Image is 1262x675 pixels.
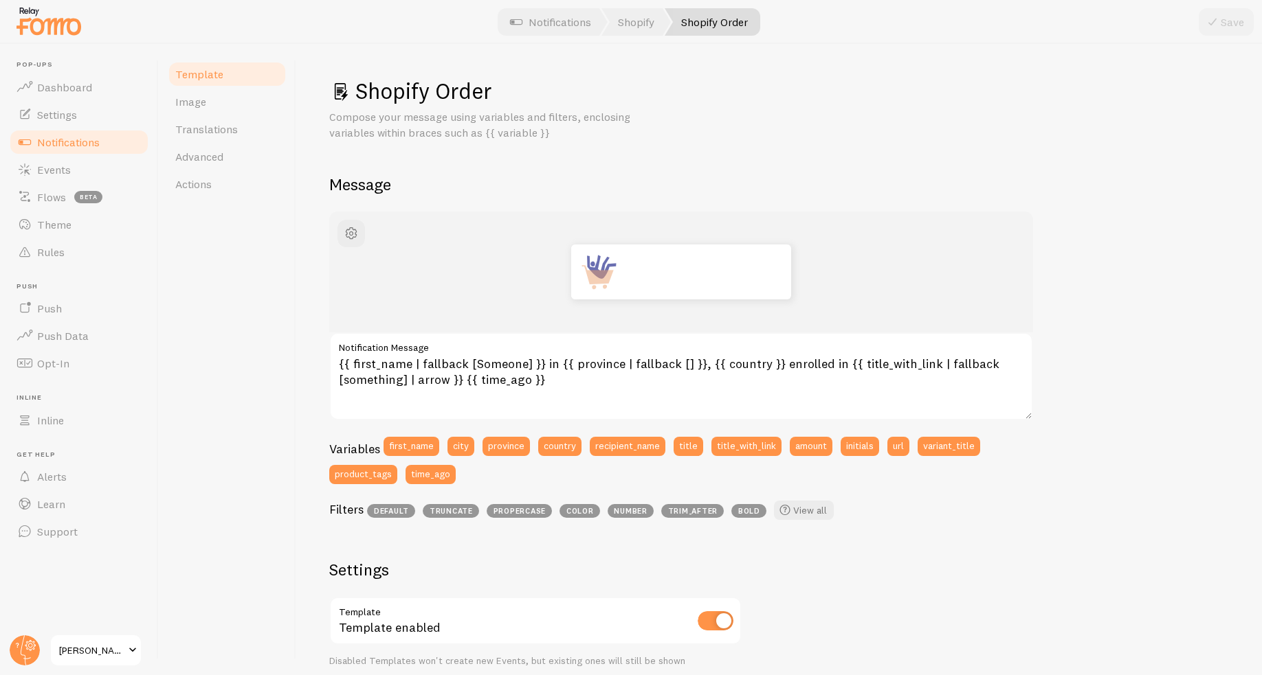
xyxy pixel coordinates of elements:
[37,470,67,483] span: Alerts
[8,518,150,545] a: Support
[8,238,150,266] a: Rules
[8,322,150,350] a: Push Data
[37,497,65,511] span: Learn
[8,128,150,156] a: Notifications
[367,504,415,518] span: default
[608,504,654,518] span: number
[16,60,150,69] span: Pop-ups
[167,170,287,198] a: Actions
[423,504,479,518] span: truncate
[167,60,287,88] a: Template
[487,504,552,518] span: propercase
[167,115,287,143] a: Translations
[590,437,665,456] button: recipient_name
[175,177,212,191] span: Actions
[14,3,83,38] img: fomo-relay-logo-orange.svg
[538,437,582,456] button: country
[175,122,238,136] span: Translations
[329,174,1229,195] h2: Message
[483,437,530,456] button: province
[447,437,474,456] button: city
[175,150,223,163] span: Advanced
[731,504,766,518] span: bold
[918,437,980,456] button: variant_title
[8,295,150,322] a: Push
[37,356,69,370] span: Opt-In
[887,437,909,456] button: url
[8,350,150,377] a: Opt-In
[8,73,150,101] a: Dashboard
[560,504,600,518] span: color
[37,525,78,538] span: Support
[37,301,62,315] span: Push
[37,163,71,176] span: Events
[406,465,456,484] button: time_ago
[674,437,703,456] button: title
[329,655,742,667] div: Disabled Templates won't create new Events, but existing ones will still be shown
[37,80,92,94] span: Dashboard
[329,559,742,580] h2: Settings
[8,101,150,128] a: Settings
[8,463,150,490] a: Alerts
[8,490,150,518] a: Learn
[59,642,124,659] span: [PERSON_NAME] Education
[329,332,1033,356] label: Notification Message
[384,437,439,456] button: first_name
[329,465,397,484] button: product_tags
[8,156,150,183] a: Events
[49,634,142,667] a: [PERSON_NAME] Education
[790,437,832,456] button: amount
[774,501,834,520] a: View all
[37,190,66,204] span: Flows
[329,501,364,517] h3: Filters
[329,597,742,647] div: Template enabled
[167,143,287,170] a: Advanced
[661,504,724,518] span: trim_after
[37,218,71,231] span: Theme
[16,393,150,402] span: Inline
[37,108,77,122] span: Settings
[329,441,380,457] h3: Variables
[8,407,150,434] a: Inline
[711,437,782,456] button: title_with_link
[841,437,879,456] button: initials
[37,413,64,427] span: Inline
[571,244,626,299] img: Fomo
[175,67,223,81] span: Template
[8,211,150,238] a: Theme
[329,77,1229,105] h1: Shopify Order
[37,329,89,343] span: Push Data
[329,109,659,141] p: Compose your message using variables and filters, enclosing variables within braces such as {{ va...
[16,282,150,291] span: Push
[167,88,287,115] a: Image
[8,183,150,211] a: Flows beta
[175,95,206,108] span: Image
[37,135,100,149] span: Notifications
[74,191,102,203] span: beta
[16,450,150,459] span: Get Help
[37,245,65,259] span: Rules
